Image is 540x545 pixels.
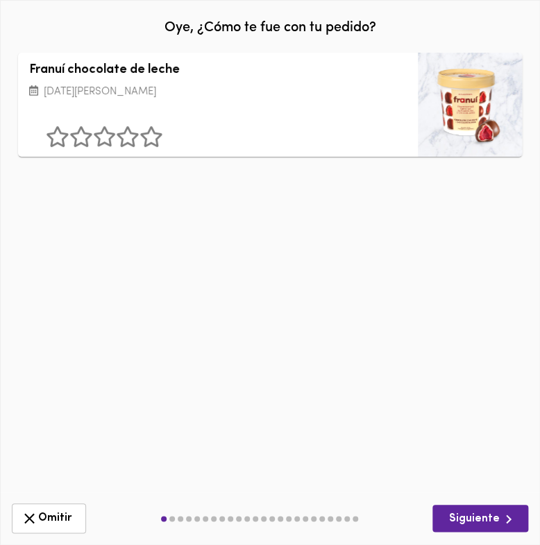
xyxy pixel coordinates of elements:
span: Siguiente [444,510,517,528]
button: Omitir [12,503,86,533]
div: Franuí chocolate de leche [418,53,522,157]
iframe: Messagebird Livechat Widget [473,478,540,545]
h3: Franuí chocolate de leche [29,64,180,78]
span: Oye, ¿Cómo te fue con tu pedido? [164,21,376,35]
span: Omitir [21,510,77,527]
button: Siguiente [432,505,528,532]
p: [DATE][PERSON_NAME] [29,84,180,100]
